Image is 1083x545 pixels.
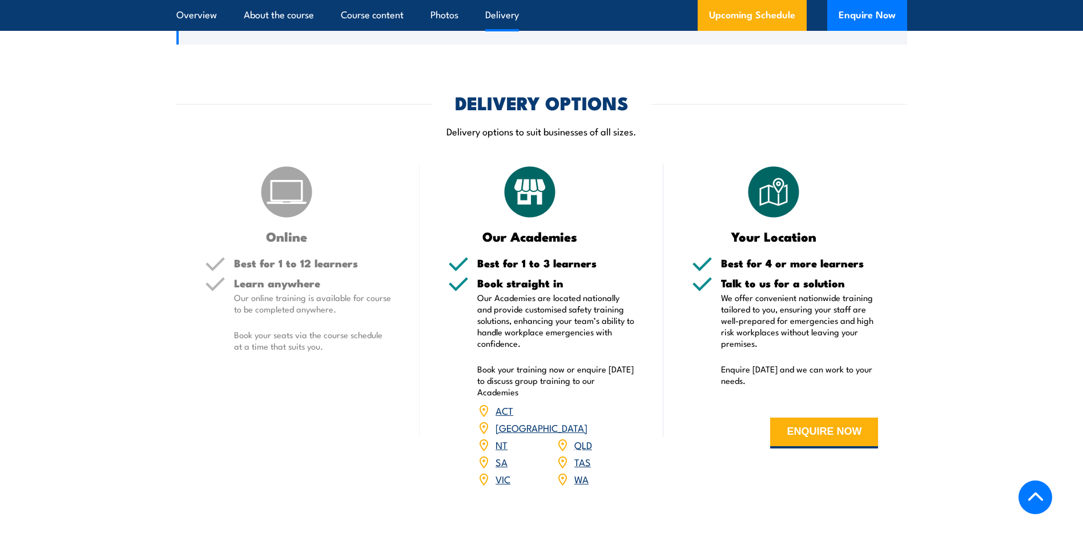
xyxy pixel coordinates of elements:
h5: Best for 1 to 3 learners [477,258,635,269]
h3: Our Academies [448,230,612,243]
a: QLD [574,438,592,451]
h3: Online [205,230,369,243]
h2: DELIVERY OPTIONS [455,94,629,110]
p: Book your training now or enquire [DATE] to discuss group training to our Academies [477,363,635,398]
a: [GEOGRAPHIC_DATA] [496,420,587,434]
h5: Learn anywhere [234,278,392,288]
button: ENQUIRE NOW [770,418,878,448]
h5: Talk to us for a solution [721,278,879,288]
p: Book your seats via the course schedule at a time that suits you. [234,329,392,352]
h5: Best for 1 to 12 learners [234,258,392,269]
h5: Book straight in [477,278,635,288]
p: We offer convenient nationwide training tailored to you, ensuring your staff are well-prepared fo... [721,292,879,349]
p: Enquire [DATE] and we can work to your needs. [721,363,879,386]
p: Delivery options to suit businesses of all sizes. [176,125,907,138]
h3: Your Location [692,230,856,243]
a: WA [574,472,589,486]
p: Our Academies are located nationally and provide customised safety training solutions, enhancing ... [477,292,635,349]
p: Our online training is available for course to be completed anywhere. [234,292,392,315]
h5: Best for 4 or more learners [721,258,879,269]
a: SA [496,455,508,468]
a: ACT [496,403,513,417]
a: NT [496,438,508,451]
a: TAS [574,455,591,468]
a: VIC [496,472,510,486]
